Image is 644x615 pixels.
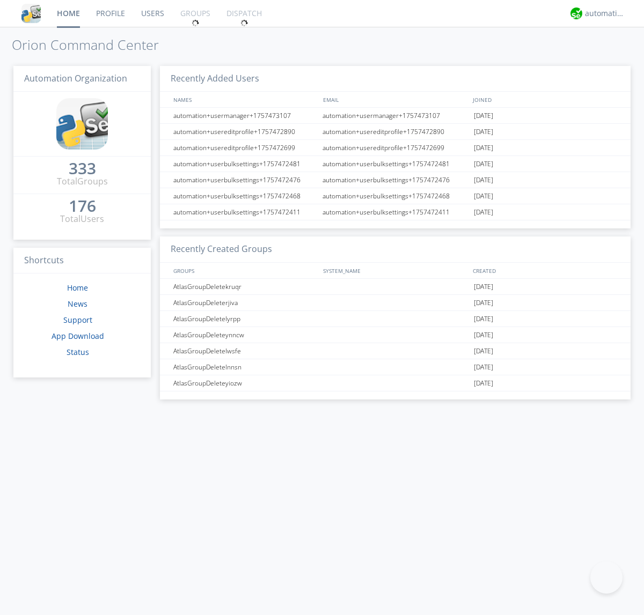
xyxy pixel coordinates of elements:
[474,375,493,391] span: [DATE]
[160,156,631,172] a: automation+userbulksettings+1757472481automation+userbulksettings+1757472481[DATE]
[474,156,493,172] span: [DATE]
[474,204,493,220] span: [DATE]
[160,295,631,311] a: AtlasGroupDeleterjiva[DATE]
[160,375,631,391] a: AtlasGroupDeleteyiozw[DATE]
[320,124,471,139] div: automation+usereditprofile+1757472890
[320,156,471,172] div: automation+userbulksettings+1757472481
[474,343,493,359] span: [DATE]
[320,263,470,278] div: SYSTEM_NAME
[320,204,471,220] div: automation+userbulksettings+1757472411
[474,188,493,204] span: [DATE]
[171,343,319,359] div: AtlasGroupDeletelwsfe
[474,279,493,295] span: [DATE]
[171,359,319,375] div: AtlasGroupDeletelnnsn
[56,98,108,150] img: cddb5a64eb264b2086981ab96f4c1ba7
[171,311,319,327] div: AtlasGroupDeletelyrpp
[160,172,631,188] a: automation+userbulksettings+1757472476automation+userbulksettings+1757472476[DATE]
[63,315,92,325] a: Support
[192,19,199,27] img: spin.svg
[320,188,471,204] div: automation+userbulksettings+1757472468
[171,327,319,343] div: AtlasGroupDeleteynncw
[160,204,631,220] a: automation+userbulksettings+1757472411automation+userbulksettings+1757472411[DATE]
[171,92,318,107] div: NAMES
[171,172,319,188] div: automation+userbulksettings+1757472476
[474,311,493,327] span: [DATE]
[171,375,319,391] div: AtlasGroupDeleteyiozw
[160,188,631,204] a: automation+userbulksettings+1757472468automation+userbulksettings+1757472468[DATE]
[474,359,493,375] span: [DATE]
[171,204,319,220] div: automation+userbulksettings+1757472411
[160,343,631,359] a: AtlasGroupDeletelwsfe[DATE]
[320,92,470,107] div: EMAIL
[474,327,493,343] span: [DATE]
[69,163,96,174] div: 333
[13,248,151,274] h3: Shortcuts
[69,163,96,175] a: 333
[171,188,319,204] div: automation+userbulksettings+1757472468
[320,172,471,188] div: automation+userbulksettings+1757472476
[60,213,104,225] div: Total Users
[57,175,108,188] div: Total Groups
[160,236,631,263] h3: Recently Created Groups
[474,108,493,124] span: [DATE]
[474,295,493,311] span: [DATE]
[590,561,623,594] iframe: Toggle Customer Support
[160,327,631,343] a: AtlasGroupDeleteynncw[DATE]
[320,140,471,155] div: automation+usereditprofile+1757472699
[21,4,41,23] img: cddb5a64eb264b2086981ab96f4c1ba7
[69,201,96,211] div: 176
[320,108,471,123] div: automation+usermanager+1757473107
[240,19,248,27] img: spin.svg
[171,140,319,155] div: automation+usereditprofile+1757472699
[171,263,318,278] div: GROUPS
[160,311,631,327] a: AtlasGroupDeletelyrpp[DATE]
[160,124,631,140] a: automation+usereditprofile+1757472890automation+usereditprofile+1757472890[DATE]
[160,140,631,156] a: automation+usereditprofile+1757472699automation+usereditprofile+1757472699[DATE]
[470,263,620,278] div: CREATED
[171,124,319,139] div: automation+usereditprofile+1757472890
[160,66,631,92] h3: Recently Added Users
[160,359,631,375] a: AtlasGroupDeletelnnsn[DATE]
[570,8,582,19] img: d2d01cd9b4174d08988066c6d424eccd
[67,347,89,357] a: Status
[67,283,88,293] a: Home
[470,92,620,107] div: JOINED
[160,279,631,295] a: AtlasGroupDeletekruqr[DATE]
[171,156,319,172] div: automation+userbulksettings+1757472481
[52,331,104,341] a: App Download
[474,124,493,140] span: [DATE]
[474,140,493,156] span: [DATE]
[171,108,319,123] div: automation+usermanager+1757473107
[24,72,127,84] span: Automation Organization
[68,299,87,309] a: News
[69,201,96,213] a: 176
[171,279,319,294] div: AtlasGroupDeletekruqr
[171,295,319,310] div: AtlasGroupDeleterjiva
[474,172,493,188] span: [DATE]
[585,8,625,19] div: automation+atlas
[160,108,631,124] a: automation+usermanager+1757473107automation+usermanager+1757473107[DATE]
